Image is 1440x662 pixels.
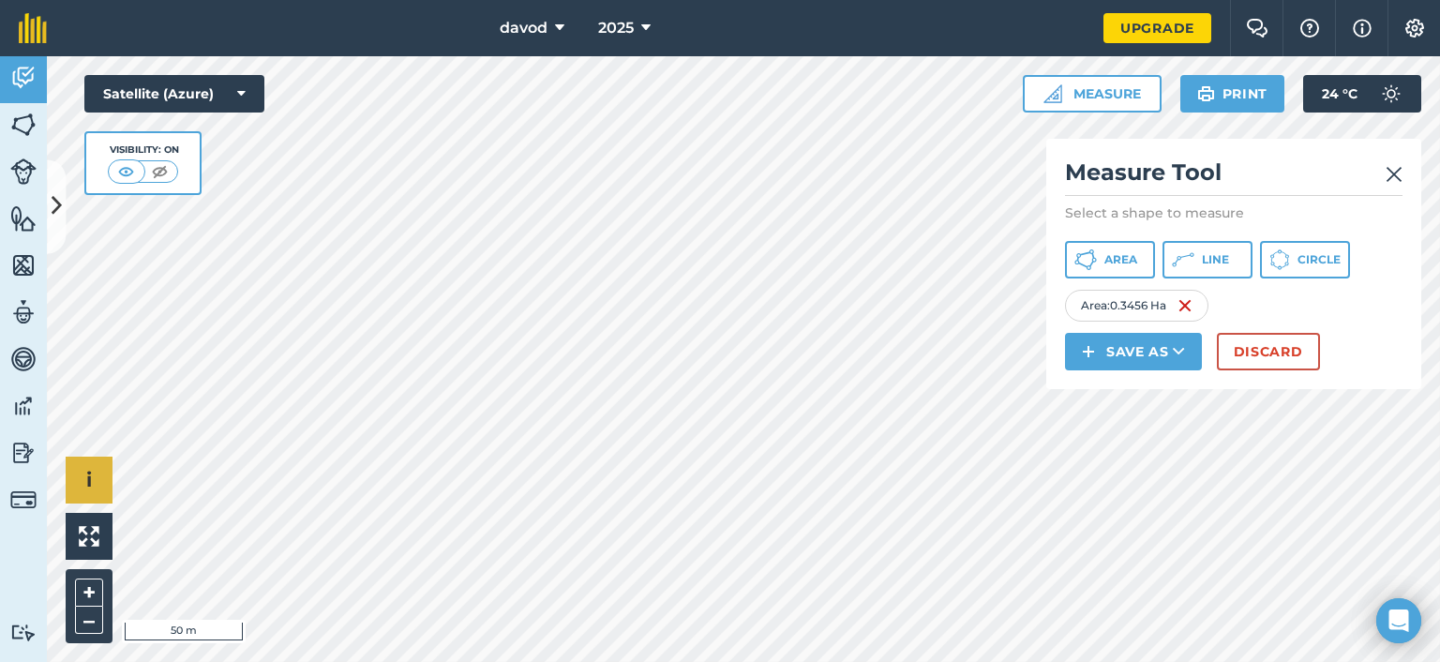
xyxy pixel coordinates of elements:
img: svg+xml;base64,PHN2ZyB4bWxucz0iaHR0cDovL3d3dy53My5vcmcvMjAwMC9zdmciIHdpZHRoPSI1NiIgaGVpZ2h0PSI2MC... [10,251,37,279]
img: Four arrows, one pointing top left, one top right, one bottom right and the last bottom left [79,526,99,547]
img: svg+xml;base64,PHN2ZyB4bWxucz0iaHR0cDovL3d3dy53My5vcmcvMjAwMC9zdmciIHdpZHRoPSI1MCIgaGVpZ2h0PSI0MC... [114,162,138,181]
img: svg+xml;base64,PHN2ZyB4bWxucz0iaHR0cDovL3d3dy53My5vcmcvMjAwMC9zdmciIHdpZHRoPSIxNiIgaGVpZ2h0PSIyNC... [1177,294,1192,317]
button: i [66,457,112,504]
button: Circle [1260,241,1350,278]
div: Visibility: On [108,143,179,158]
button: Measure [1023,75,1162,113]
img: svg+xml;base64,PD94bWwgdmVyc2lvbj0iMS4wIiBlbmNvZGluZz0idXRmLTgiPz4KPCEtLSBHZW5lcmF0b3I6IEFkb2JlIE... [10,298,37,326]
img: svg+xml;base64,PHN2ZyB4bWxucz0iaHR0cDovL3d3dy53My5vcmcvMjAwMC9zdmciIHdpZHRoPSIxNyIgaGVpZ2h0PSIxNy... [1353,17,1372,39]
img: svg+xml;base64,PHN2ZyB4bWxucz0iaHR0cDovL3d3dy53My5vcmcvMjAwMC9zdmciIHdpZHRoPSI1NiIgaGVpZ2h0PSI2MC... [10,111,37,139]
button: Print [1180,75,1285,113]
a: Upgrade [1103,13,1211,43]
p: Select a shape to measure [1065,203,1402,222]
img: Two speech bubbles overlapping with the left bubble in the forefront [1246,19,1268,38]
img: svg+xml;base64,PD94bWwgdmVyc2lvbj0iMS4wIiBlbmNvZGluZz0idXRmLTgiPz4KPCEtLSBHZW5lcmF0b3I6IEFkb2JlIE... [10,439,37,467]
button: Discard [1217,333,1320,370]
span: davod [500,17,547,39]
button: + [75,579,103,607]
span: i [86,468,92,491]
h2: Measure Tool [1065,158,1402,196]
img: svg+xml;base64,PHN2ZyB4bWxucz0iaHR0cDovL3d3dy53My5vcmcvMjAwMC9zdmciIHdpZHRoPSI1MCIgaGVpZ2h0PSI0MC... [148,162,172,181]
img: svg+xml;base64,PD94bWwgdmVyc2lvbj0iMS4wIiBlbmNvZGluZz0idXRmLTgiPz4KPCEtLSBHZW5lcmF0b3I6IEFkb2JlIE... [10,392,37,420]
img: svg+xml;base64,PHN2ZyB4bWxucz0iaHR0cDovL3d3dy53My5vcmcvMjAwMC9zdmciIHdpZHRoPSIxOSIgaGVpZ2h0PSIyNC... [1197,83,1215,105]
img: svg+xml;base64,PD94bWwgdmVyc2lvbj0iMS4wIiBlbmNvZGluZz0idXRmLTgiPz4KPCEtLSBHZW5lcmF0b3I6IEFkb2JlIE... [10,624,37,641]
div: Open Intercom Messenger [1376,598,1421,643]
img: svg+xml;base64,PHN2ZyB4bWxucz0iaHR0cDovL3d3dy53My5vcmcvMjAwMC9zdmciIHdpZHRoPSIyMiIgaGVpZ2h0PSIzMC... [1386,163,1402,186]
button: – [75,607,103,634]
img: A cog icon [1403,19,1426,38]
div: Area : 0.3456 Ha [1065,290,1208,322]
button: Area [1065,241,1155,278]
span: Line [1202,252,1229,267]
img: svg+xml;base64,PD94bWwgdmVyc2lvbj0iMS4wIiBlbmNvZGluZz0idXRmLTgiPz4KPCEtLSBHZW5lcmF0b3I6IEFkb2JlIE... [10,64,37,92]
img: fieldmargin Logo [19,13,47,43]
span: 2025 [598,17,634,39]
span: 24 ° C [1322,75,1357,113]
img: svg+xml;base64,PD94bWwgdmVyc2lvbj0iMS4wIiBlbmNvZGluZz0idXRmLTgiPz4KPCEtLSBHZW5lcmF0b3I6IEFkb2JlIE... [10,158,37,185]
img: svg+xml;base64,PHN2ZyB4bWxucz0iaHR0cDovL3d3dy53My5vcmcvMjAwMC9zdmciIHdpZHRoPSI1NiIgaGVpZ2h0PSI2MC... [10,204,37,233]
img: svg+xml;base64,PD94bWwgdmVyc2lvbj0iMS4wIiBlbmNvZGluZz0idXRmLTgiPz4KPCEtLSBHZW5lcmF0b3I6IEFkb2JlIE... [10,345,37,373]
button: 24 °C [1303,75,1421,113]
img: svg+xml;base64,PHN2ZyB4bWxucz0iaHR0cDovL3d3dy53My5vcmcvMjAwMC9zdmciIHdpZHRoPSIxNCIgaGVpZ2h0PSIyNC... [1082,340,1095,363]
img: A question mark icon [1298,19,1321,38]
button: Satellite (Azure) [84,75,264,113]
span: Area [1104,252,1137,267]
img: svg+xml;base64,PD94bWwgdmVyc2lvbj0iMS4wIiBlbmNvZGluZz0idXRmLTgiPz4KPCEtLSBHZW5lcmF0b3I6IEFkb2JlIE... [10,487,37,513]
img: Ruler icon [1043,84,1062,103]
button: Save as [1065,333,1202,370]
span: Circle [1297,252,1341,267]
button: Line [1162,241,1252,278]
img: svg+xml;base64,PD94bWwgdmVyc2lvbj0iMS4wIiBlbmNvZGluZz0idXRmLTgiPz4KPCEtLSBHZW5lcmF0b3I6IEFkb2JlIE... [1372,75,1410,113]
